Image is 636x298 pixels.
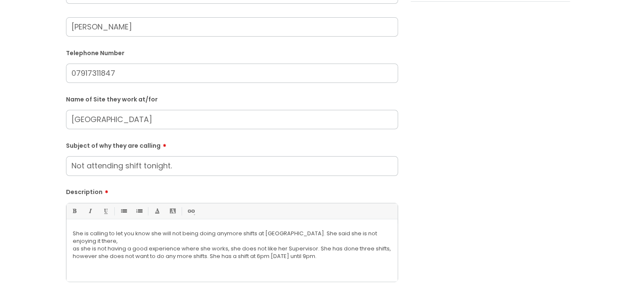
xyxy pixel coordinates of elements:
[66,139,398,149] label: Subject of why they are calling
[118,206,129,216] a: • Unordered List (Ctrl-Shift-7)
[66,17,398,37] input: Your Name
[100,206,111,216] a: Underline(Ctrl-U)
[69,206,79,216] a: Bold (Ctrl-B)
[66,186,398,196] label: Description
[185,206,196,216] a: Link
[73,245,391,260] p: as she is not having a good experience where she works, she does not like her Supervisor. She has...
[84,206,95,216] a: Italic (Ctrl-I)
[167,206,178,216] a: Back Color
[66,94,398,103] label: Name of Site they work at/for
[66,48,398,57] label: Telephone Number
[73,230,391,245] p: She is calling to let you know she will not being doing anymore shifts at [GEOGRAPHIC_DATA]. She ...
[134,206,144,216] a: 1. Ordered List (Ctrl-Shift-8)
[152,206,162,216] a: Font Color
